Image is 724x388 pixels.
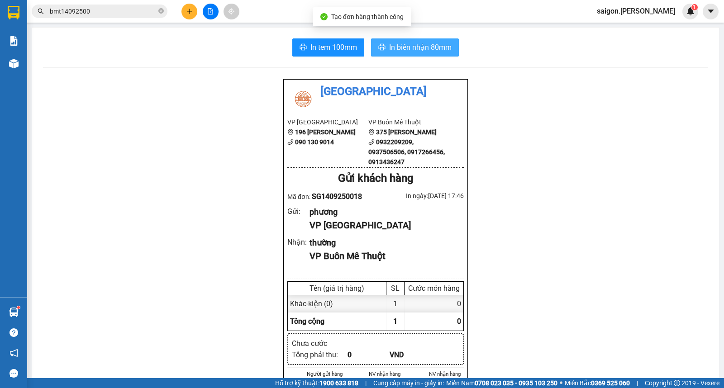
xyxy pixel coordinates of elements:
[475,379,557,387] strong: 0708 023 035 - 0935 103 250
[5,5,36,36] img: logo.jpg
[287,83,464,100] li: [GEOGRAPHIC_DATA]
[457,317,461,326] span: 0
[310,206,457,218] div: phương
[371,38,459,57] button: printerIn biên nhận 80mm
[565,378,630,388] span: Miền Bắc
[366,370,404,378] li: NV nhận hàng
[368,117,449,127] li: VP Buôn Mê Thuột
[8,6,19,19] img: logo-vxr
[290,299,333,308] span: Khác - kiện (0)
[9,36,19,46] img: solution-icon
[389,284,402,293] div: SL
[703,4,719,19] button: caret-down
[390,349,432,360] div: VND
[287,237,310,248] div: Nhận :
[368,129,375,135] span: environment
[368,139,375,145] span: phone
[181,4,197,19] button: plus
[405,295,463,312] div: 0
[378,43,386,52] span: printer
[158,7,164,16] span: close-circle
[393,317,397,326] span: 1
[5,5,131,53] li: [GEOGRAPHIC_DATA]
[295,128,356,136] b: 196 [PERSON_NAME]
[9,59,19,68] img: warehouse-icon
[300,43,307,52] span: printer
[446,378,557,388] span: Miền Nam
[331,13,404,20] span: Tạo đơn hàng thành công
[376,128,437,136] b: 375 [PERSON_NAME]
[295,138,334,146] b: 090 130 9014
[287,191,376,202] div: Mã đơn:
[386,295,405,312] div: 1
[287,206,310,217] div: Gửi :
[203,4,219,19] button: file-add
[373,378,444,388] span: Cung cấp máy in - giấy in:
[292,38,364,57] button: printerIn tem 100mm
[50,6,157,16] input: Tìm tên, số ĐT hoặc mã đơn
[287,83,319,115] img: logo.jpg
[425,370,464,378] li: NV nhận hàng
[365,378,367,388] span: |
[707,7,715,15] span: caret-down
[376,191,464,201] div: In ngày: [DATE] 17:46
[637,378,638,388] span: |
[228,8,234,14] span: aim
[310,42,357,53] span: In tem 100mm
[691,4,698,10] sup: 1
[407,284,461,293] div: Cước món hàng
[207,8,214,14] span: file-add
[310,237,457,249] div: thường
[275,378,358,388] span: Hỗ trợ kỹ thuật:
[10,349,18,357] span: notification
[10,328,18,337] span: question-circle
[368,138,445,166] b: 0932209209, 0937506506, 0917266456, 0913436247
[674,380,680,386] span: copyright
[312,192,362,201] span: SG1409250018
[693,4,696,10] span: 1
[290,284,384,293] div: Tên (giá trị hàng)
[287,117,368,127] li: VP [GEOGRAPHIC_DATA]
[590,5,682,17] span: saigon.[PERSON_NAME]
[224,4,239,19] button: aim
[17,306,20,309] sup: 1
[292,349,348,360] div: Tổng phải thu :
[686,7,695,15] img: icon-new-feature
[320,13,328,20] span: check-circle
[186,8,193,14] span: plus
[62,64,120,74] li: VP Buôn Mê Thuột
[560,381,562,385] span: ⚪️
[310,249,457,263] div: VP Buôn Mê Thuột
[591,379,630,387] strong: 0369 525 060
[38,8,44,14] span: search
[348,349,390,360] div: 0
[290,317,324,326] span: Tổng cộng
[287,170,464,187] div: Gửi khách hàng
[5,64,62,94] li: VP [GEOGRAPHIC_DATA]
[292,338,348,349] div: Chưa cước
[310,218,457,232] div: VP [GEOGRAPHIC_DATA]
[9,308,19,317] img: warehouse-icon
[319,379,358,387] strong: 1900 633 818
[287,129,294,135] span: environment
[287,139,294,145] span: phone
[158,8,164,14] span: close-circle
[10,369,18,378] span: message
[305,370,344,386] li: Người gửi hàng xác nhận
[389,42,452,53] span: In biên nhận 80mm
